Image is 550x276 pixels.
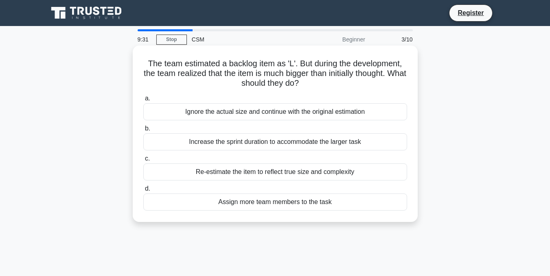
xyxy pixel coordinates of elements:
div: 3/10 [370,31,418,48]
span: a. [145,95,150,102]
div: Assign more team members to the task [143,193,407,211]
div: CSM [187,31,299,48]
span: d. [145,185,150,192]
div: 9:31 [133,31,156,48]
a: Register [453,8,489,18]
h5: The team estimated a backlog item as 'L'. But during the development, the team realized that the ... [142,59,408,89]
span: c. [145,155,150,162]
div: Beginner [299,31,370,48]
span: b. [145,125,150,132]
div: Ignore the actual size and continue with the original estimation [143,103,407,120]
a: Stop [156,35,187,45]
div: Re-estimate the item to reflect true size and complexity [143,163,407,180]
div: Increase the sprint duration to accommodate the larger task [143,133,407,150]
